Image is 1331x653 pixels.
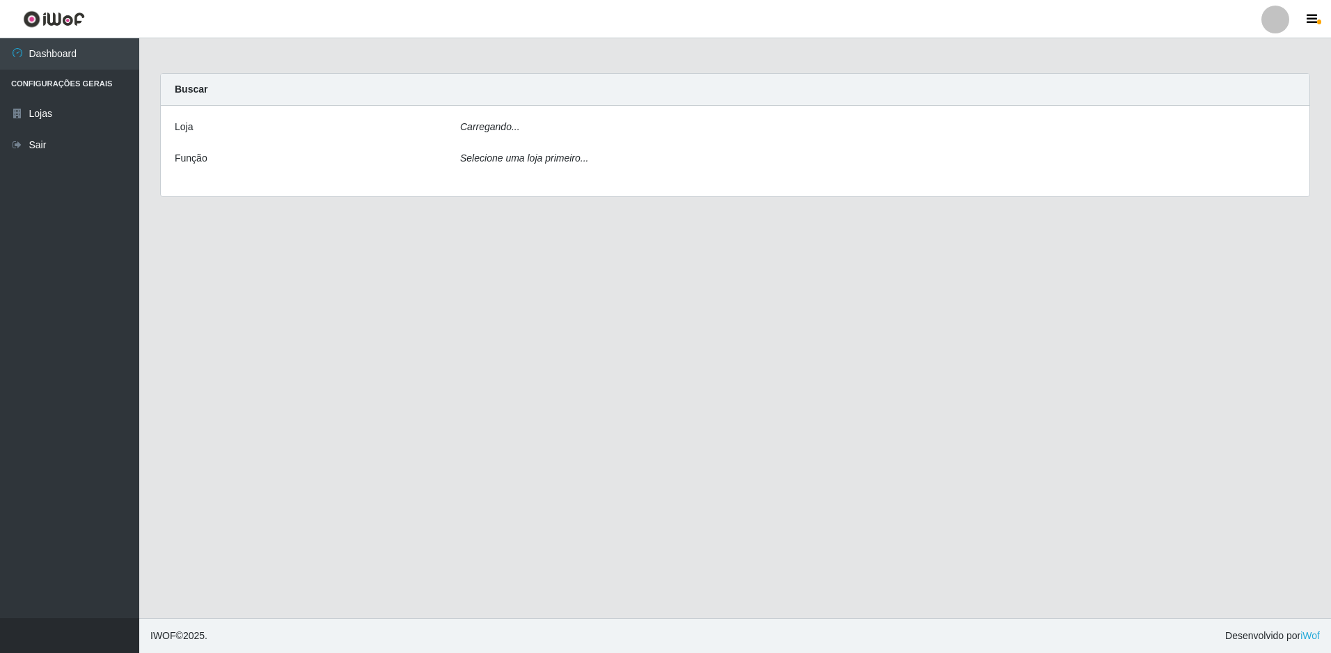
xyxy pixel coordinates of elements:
span: © 2025 . [150,629,207,643]
strong: Buscar [175,84,207,95]
a: iWof [1300,630,1320,641]
label: Loja [175,120,193,134]
span: Desenvolvido por [1225,629,1320,643]
label: Função [175,151,207,166]
span: IWOF [150,630,176,641]
img: CoreUI Logo [23,10,85,28]
i: Selecione uma loja primeiro... [460,152,588,164]
i: Carregando... [460,121,520,132]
